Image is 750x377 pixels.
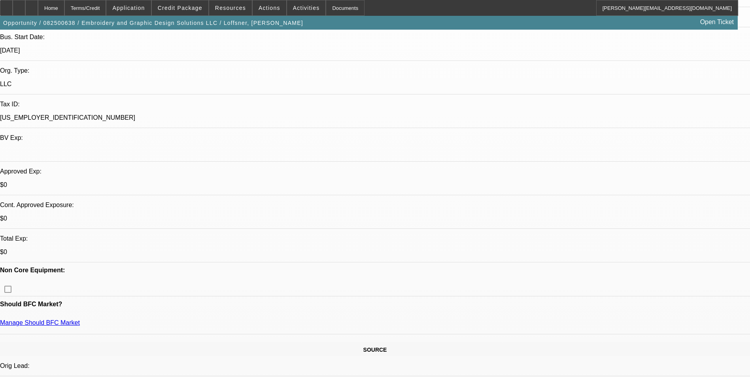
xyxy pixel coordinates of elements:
[215,5,246,11] span: Resources
[363,347,387,353] span: SOURCE
[112,5,145,11] span: Application
[293,5,320,11] span: Activities
[209,0,252,15] button: Resources
[158,5,202,11] span: Credit Package
[697,15,737,29] a: Open Ticket
[106,0,151,15] button: Application
[152,0,208,15] button: Credit Package
[3,20,303,26] span: Opportunity / 082500638 / Embroidery and Graphic Design Solutions LLC / Loffsner, [PERSON_NAME]
[287,0,326,15] button: Activities
[259,5,280,11] span: Actions
[253,0,286,15] button: Actions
